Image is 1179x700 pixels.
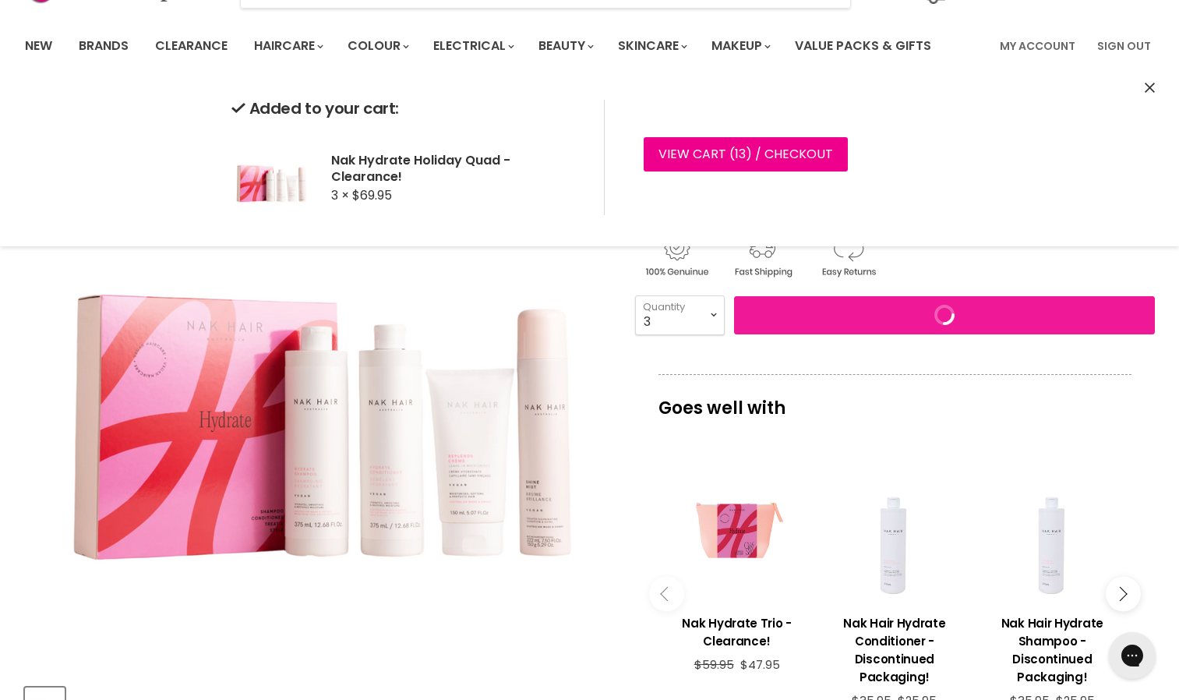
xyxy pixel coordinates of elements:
[694,656,734,673] span: $59.95
[824,603,965,694] a: View product:Nak Hair Hydrate Conditioner - Discontinued Packaging!
[1101,627,1163,684] iframe: Gorgias live chat messenger
[67,30,140,62] a: Brands
[721,232,803,280] img: shipping.gif
[336,30,418,62] a: Colour
[231,140,309,216] img: Nak Hydrate Holiday Quad - Clearance!
[990,30,1085,62] a: My Account
[331,186,349,204] span: 3 ×
[1088,30,1160,62] a: Sign Out
[143,30,239,62] a: Clearance
[635,295,725,334] select: Quantity
[981,603,1123,694] a: View product:Nak Hair Hydrate Shampoo - Discontinued Packaging!
[606,30,697,62] a: Skincare
[807,232,889,280] img: returns.gif
[422,30,524,62] a: Electrical
[242,30,333,62] a: Haircare
[1145,80,1155,97] button: Close
[658,374,1131,426] p: Goes well with
[231,100,579,118] h2: Added to your cart:
[740,656,780,673] span: $47.95
[644,137,848,171] a: View cart (13) / Checkout
[527,30,603,62] a: Beauty
[331,152,579,185] h2: Nak Hydrate Holiday Quad - Clearance!
[666,603,808,658] a: View product:Nak Hydrate Trio - Clearance!
[735,145,746,163] span: 13
[13,23,967,69] ul: Main menu
[13,30,64,62] a: New
[824,614,965,686] h3: Nak Hair Hydrate Conditioner - Discontinued Packaging!
[666,614,808,650] h3: Nak Hydrate Trio - Clearance!
[25,90,607,673] div: Nak Hydrate Holiday Quad - Clearance! image. Click or Scroll to Zoom.
[352,186,392,204] span: $69.95
[783,30,943,62] a: Value Packs & Gifts
[981,614,1123,686] h3: Nak Hair Hydrate Shampoo - Discontinued Packaging!
[635,232,718,280] img: genuine.gif
[700,30,780,62] a: Makeup
[5,23,1174,69] nav: Main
